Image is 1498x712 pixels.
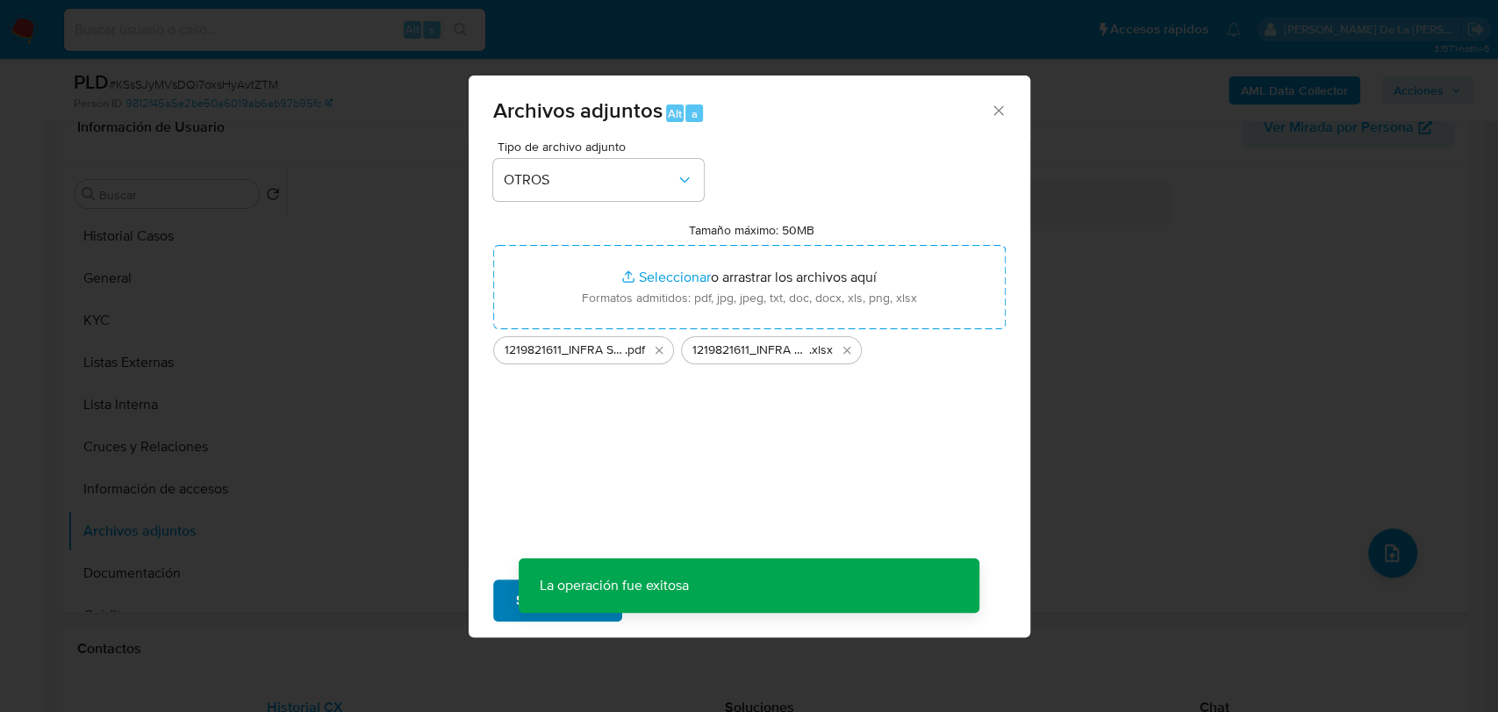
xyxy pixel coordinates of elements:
[505,342,625,359] span: 1219821611_INFRA SA DE CV_AGO2025
[692,342,809,359] span: 1219821611_INFRA SA DE CV_AGO2025_AT
[516,581,599,620] span: Subir archivo
[625,342,645,359] span: .pdf
[519,558,710,613] p: La operación fue exitosa
[493,579,622,622] button: Subir archivo
[498,140,708,153] span: Tipo de archivo adjunto
[836,340,857,361] button: Eliminar 1219821611_INFRA SA DE CV_AGO2025_AT.xlsx
[649,340,670,361] button: Eliminar 1219821611_INFRA SA DE CV_AGO2025.pdf
[809,342,833,359] span: .xlsx
[689,222,814,238] label: Tamaño máximo: 50MB
[493,95,663,126] span: Archivos adjuntos
[493,159,704,201] button: OTROS
[692,105,698,122] span: a
[493,329,1006,364] ul: Archivos seleccionados
[504,171,676,189] span: OTROS
[652,581,709,620] span: Cancelar
[668,105,682,122] span: Alt
[990,102,1006,118] button: Cerrar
